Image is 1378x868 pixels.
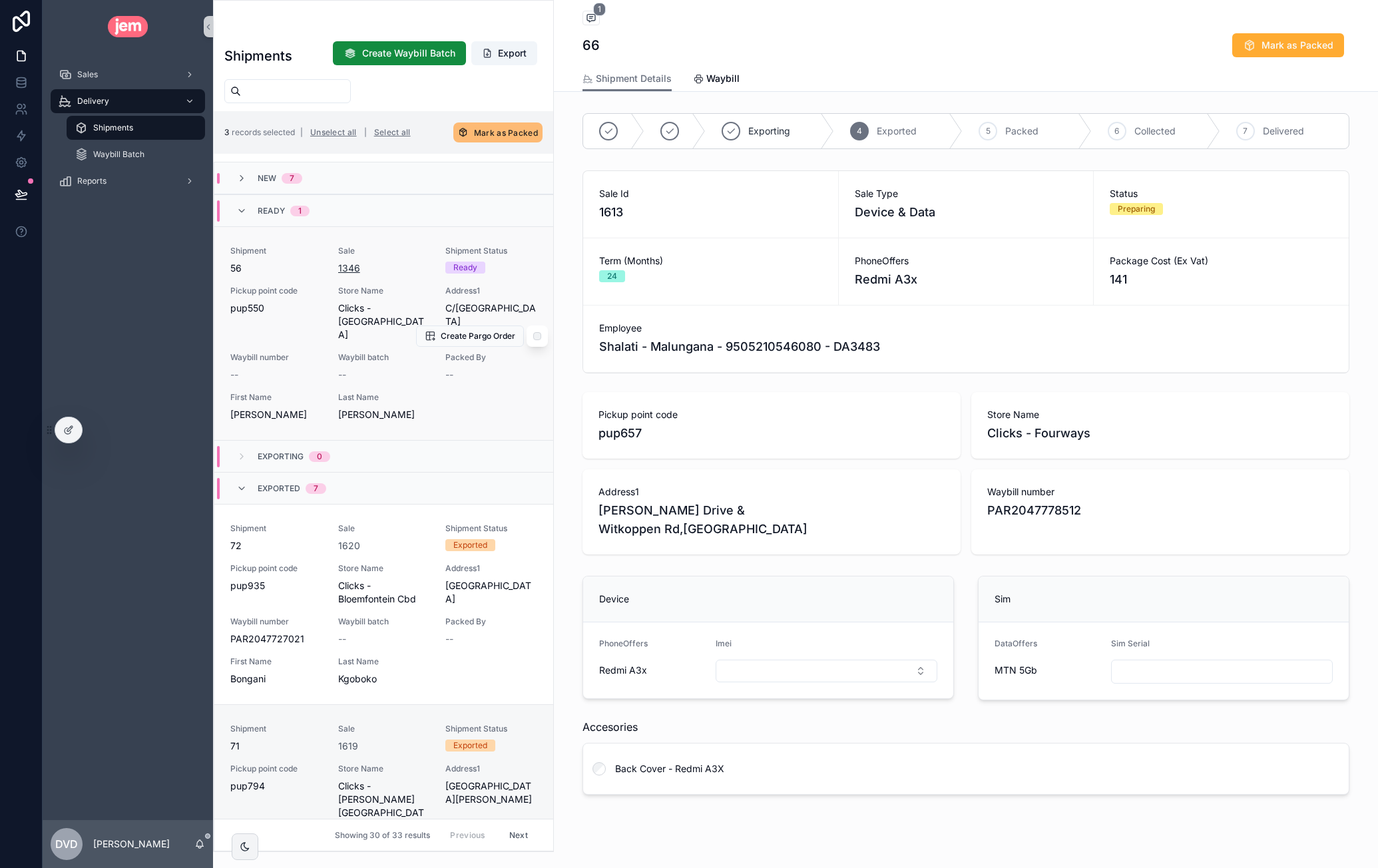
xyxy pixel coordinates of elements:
span: Sale Type [855,187,1078,200]
span: 1613 [599,203,822,222]
a: Shipments [67,116,205,140]
span: Pickup point code [230,286,322,296]
span: Back Cover - Redmi A3X [615,762,724,775]
span: 72 [230,539,322,552]
button: 1 [582,11,600,27]
span: Waybill number [230,352,322,363]
span: PAR2047778512 [987,501,1333,520]
span: Pickup point code [598,408,945,421]
a: Sales [51,63,205,87]
span: [GEOGRAPHIC_DATA][PERSON_NAME] [445,779,537,806]
span: Pickup point code [230,563,322,574]
span: Address1 [598,485,945,499]
span: Term (Months) [599,254,822,268]
span: Pickup point code [230,763,322,774]
span: Sale [338,724,430,734]
a: Waybill [693,67,740,93]
span: Packed By [445,616,537,627]
span: Redmi A3x [855,270,917,289]
span: [PERSON_NAME] [338,408,430,421]
span: Accesories [582,719,638,735]
span: Last Name [338,392,430,403]
a: Shipment56Sale1346Shipment StatusReadyPickup point codepup550Store NameClicks - [GEOGRAPHIC_DATA]... [214,226,553,440]
span: Clicks - Fourways [987,424,1333,443]
button: Create Waybill Batch [333,41,466,65]
span: Exported [258,483,300,494]
span: Store Name [338,286,430,296]
span: Shipment Details [596,72,672,85]
button: Create Pargo Order [416,325,524,347]
span: pup550 [230,302,322,315]
span: Shipment [230,724,322,734]
span: Redmi A3x [599,664,647,677]
a: 1620 [338,539,360,552]
div: 7 [290,173,294,184]
span: 3 [224,127,229,137]
button: Mark as Packed [1232,33,1344,57]
span: Shipment Status [445,724,537,734]
span: Delivery [77,96,109,107]
span: Exporting [748,124,790,138]
span: Address1 [445,563,537,574]
span: Waybill [706,72,740,85]
span: Device & Data [855,203,1078,222]
span: pup657 [598,424,945,443]
span: Shipments [93,122,133,133]
div: Exported [453,539,487,551]
span: Sale [338,246,430,256]
span: Ready [258,206,285,216]
span: Clicks - [GEOGRAPHIC_DATA] [338,302,430,341]
a: 1346 [338,262,360,275]
span: -- [338,632,346,646]
div: 0 [317,451,322,462]
span: -- [338,368,346,381]
span: 4 [857,126,862,136]
a: 1619 [338,740,358,753]
span: Sale [338,523,430,534]
span: Address1 [445,286,537,296]
span: Store Name [338,563,430,574]
span: pup935 [230,579,322,592]
span: Shipment [230,523,322,534]
a: Shipment Details [582,67,672,92]
span: records selected [232,127,295,137]
span: 71 [230,740,322,753]
span: Clicks - Bloemfontein Cbd [338,579,430,606]
span: Packed [1005,124,1038,138]
span: Reports [77,176,107,186]
span: Last Name [338,656,430,667]
div: 24 [607,270,617,282]
span: Exported [877,124,917,138]
h1: 66 [582,36,600,55]
button: Next [500,825,537,845]
a: Waybill Batch [67,142,205,166]
a: Shipment72Sale1620Shipment StatusExportedPickup point codepup935Store NameClicks - Bloemfontein C... [214,504,553,704]
span: Create Waybill Batch [362,47,455,60]
span: 141 [1110,270,1333,289]
span: Sim [995,593,1011,604]
span: -- [445,632,453,646]
button: Export [471,41,537,65]
a: Reports [51,169,205,193]
span: 6 [1114,126,1119,136]
span: Waybill Batch [93,149,144,160]
span: Dvd [55,836,78,852]
div: scrollable content [43,53,213,210]
span: Store Name [338,763,430,774]
span: [PERSON_NAME] Drive & Witkoppen Rd,[GEOGRAPHIC_DATA] [598,501,945,539]
span: | [364,127,367,137]
span: Waybill number [230,616,322,627]
button: Select all [369,122,415,143]
span: Kgoboko [338,672,430,686]
span: Shipment Status [445,523,537,534]
span: Create Pargo Order [441,331,515,341]
button: Select Button [716,660,937,682]
div: Exported [453,740,487,752]
span: First Name [230,392,322,403]
a: Delivery [51,89,205,113]
span: Device [599,593,629,604]
span: PAR2047727021 [230,632,322,646]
